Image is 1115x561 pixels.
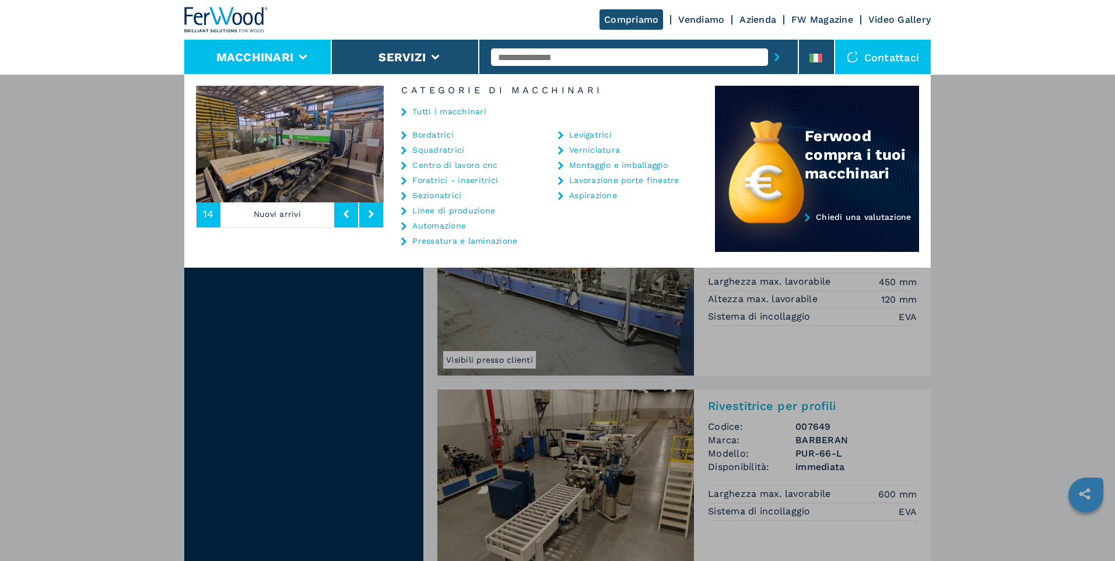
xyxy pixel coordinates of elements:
[805,127,919,183] div: Ferwood compra i tuoi macchinari
[412,237,517,245] a: Pressatura e laminazione
[412,176,498,184] a: Foratrici - inseritrici
[569,191,617,199] a: Aspirazione
[184,7,268,33] img: Ferwood
[868,14,931,25] a: Video Gallery
[569,161,668,169] a: Montaggio e imballaggio
[412,161,497,169] a: Centro di lavoro cnc
[715,212,919,253] a: Chiedi una valutazione
[378,50,426,64] button: Servizi
[384,86,715,95] h6: Categorie di Macchinari
[791,14,853,25] a: FW Magazine
[216,50,294,64] button: Macchinari
[569,146,620,154] a: Verniciatura
[768,44,786,71] button: submit-button
[384,86,571,202] img: image
[412,222,466,230] a: Automazione
[203,209,214,219] span: 14
[412,191,461,199] a: Sezionatrici
[569,176,679,184] a: Lavorazione porte finestre
[412,146,464,154] a: Squadratrici
[678,14,724,25] a: Vendiamo
[599,9,663,30] a: Compriamo
[847,51,858,63] img: Contattaci
[569,131,612,139] a: Levigatrici
[412,131,454,139] a: Bordatrici
[220,201,335,227] p: Nuovi arrivi
[412,107,486,115] a: Tutti i macchinari
[196,86,384,202] img: image
[739,14,776,25] a: Azienda
[835,40,931,75] div: Contattaci
[412,206,495,215] a: Linee di produzione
